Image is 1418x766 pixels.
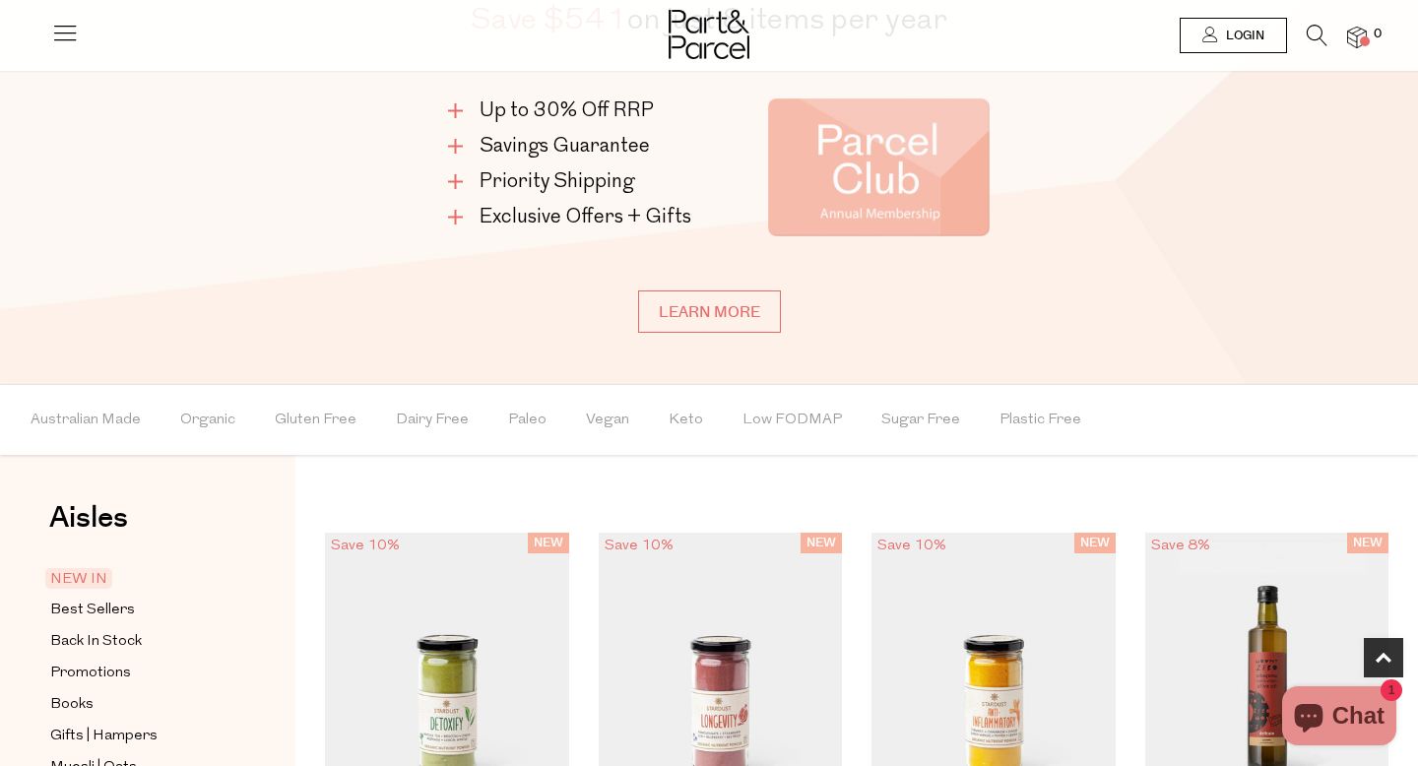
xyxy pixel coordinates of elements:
a: Promotions [50,661,229,685]
span: 0 [1369,26,1386,43]
a: Best Sellers [50,598,229,622]
li: Priority Shipping [448,168,699,196]
a: Books [50,692,229,717]
li: Up to 30% Off RRP [448,97,699,125]
a: Learn more [638,290,781,333]
span: NEW [1347,533,1388,553]
span: Best Sellers [50,599,135,622]
span: Books [50,693,94,717]
span: Gluten Free [275,386,356,455]
div: Save 10% [325,533,406,559]
span: Vegan [586,386,629,455]
span: Back In Stock [50,630,142,654]
span: NEW [528,533,569,553]
span: NEW [1074,533,1116,553]
span: Aisles [49,496,128,540]
li: Exclusive Offers + Gifts [448,204,699,231]
span: Australian Made [31,386,141,455]
a: Gifts | Hampers [50,724,229,748]
span: Organic [180,386,235,455]
a: 0 [1347,27,1367,47]
span: Dairy Free [396,386,469,455]
div: Save 10% [871,533,952,559]
li: Savings Guarantee [448,133,699,160]
span: Login [1221,28,1264,44]
span: Promotions [50,662,131,685]
span: Low FODMAP [742,386,842,455]
span: Gifts | Hampers [50,725,158,748]
a: Aisles [49,503,128,552]
img: Part&Parcel [669,10,749,59]
span: Keto [669,386,703,455]
a: Login [1180,18,1287,53]
div: Save 10% [599,533,679,559]
span: NEW [801,533,842,553]
a: Back In Stock [50,629,229,654]
span: Sugar Free [881,386,960,455]
span: NEW IN [45,568,112,589]
a: NEW IN [50,567,229,591]
span: Plastic Free [999,386,1081,455]
div: Save 8% [1145,533,1216,559]
inbox-online-store-chat: Shopify online store chat [1276,686,1402,750]
span: Paleo [508,386,547,455]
